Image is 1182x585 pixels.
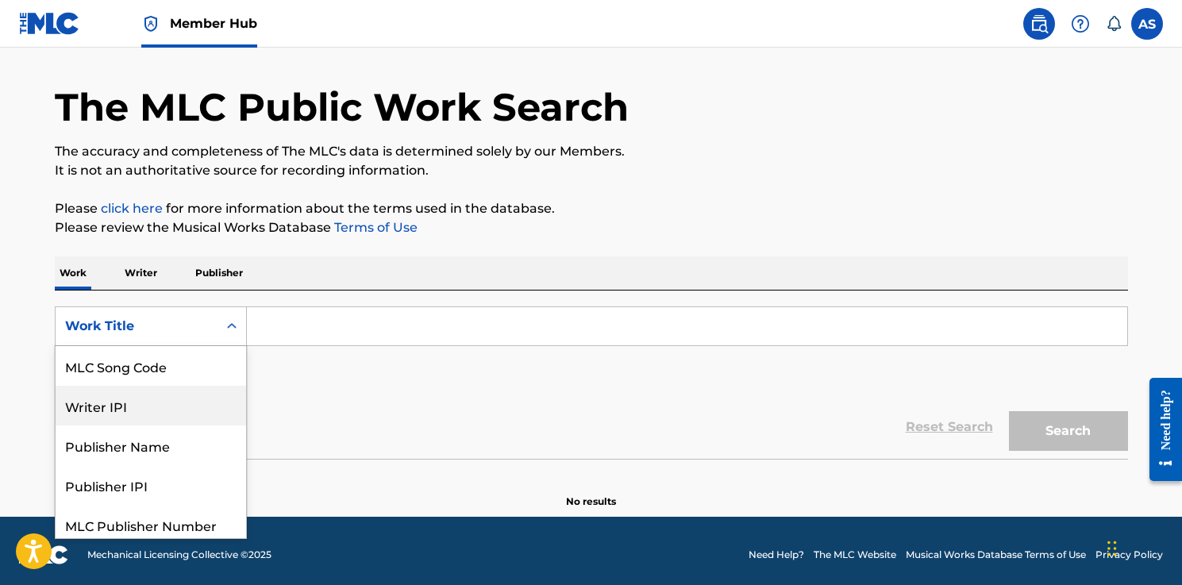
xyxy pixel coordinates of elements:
p: Writer [120,256,162,290]
a: Musical Works Database Terms of Use [906,548,1086,562]
p: It is not an authoritative source for recording information. [55,161,1128,180]
span: Mechanical Licensing Collective © 2025 [87,548,271,562]
div: MLC Song Code [56,346,246,386]
div: Notifications [1106,16,1122,32]
form: Search Form [55,306,1128,459]
a: Need Help? [749,548,804,562]
div: Publisher Name [56,425,246,465]
h1: The MLC Public Work Search [55,83,629,131]
img: Top Rightsholder [141,14,160,33]
img: MLC Logo [19,12,80,35]
p: The accuracy and completeness of The MLC's data is determined solely by our Members. [55,142,1128,161]
p: Publisher [191,256,248,290]
div: Help [1065,8,1096,40]
div: Work Title [65,317,208,336]
a: Terms of Use [331,220,418,235]
div: Writer IPI [56,386,246,425]
p: No results [566,475,616,509]
div: MLC Publisher Number [56,505,246,545]
div: Publisher IPI [56,465,246,505]
p: Please review the Musical Works Database [55,218,1128,237]
span: Member Hub [170,14,257,33]
iframe: Resource Center [1138,365,1182,493]
iframe: Chat Widget [1103,509,1182,585]
p: Work [55,256,91,290]
a: click here [101,201,163,216]
img: help [1071,14,1090,33]
a: Public Search [1023,8,1055,40]
div: User Menu [1131,8,1163,40]
div: Drag [1107,525,1117,572]
img: search [1030,14,1049,33]
a: The MLC Website [814,548,896,562]
p: Please for more information about the terms used in the database. [55,199,1128,218]
a: Privacy Policy [1095,548,1163,562]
